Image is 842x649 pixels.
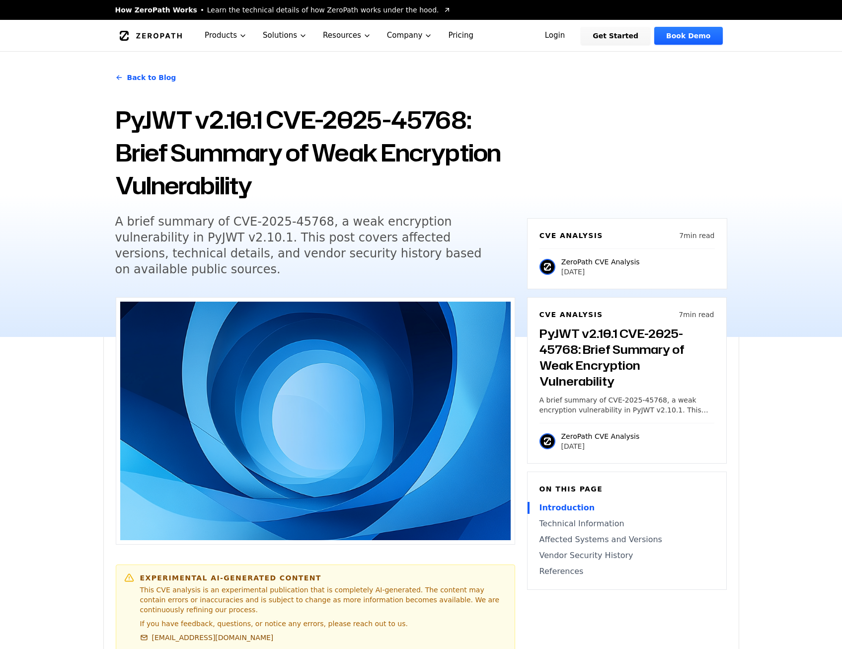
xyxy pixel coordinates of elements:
p: ZeroPath CVE Analysis [561,257,640,267]
h6: On this page [539,484,714,494]
p: [DATE] [561,267,640,277]
a: Technical Information [539,518,714,530]
h6: Experimental AI-Generated Content [140,573,507,583]
h6: CVE Analysis [539,231,603,241]
a: Back to Blog [115,64,176,91]
a: Pricing [440,20,481,51]
h6: CVE Analysis [539,310,603,320]
a: Book Demo [654,27,722,45]
p: [DATE] [561,441,640,451]
h5: A brief summary of CVE-2025-45768, a weak encryption vulnerability in PyJWT v2.10.1. This post co... [115,214,497,277]
a: References [539,566,714,577]
p: 7 min read [679,231,714,241]
nav: Global [103,20,739,51]
a: Login [533,27,577,45]
a: How ZeroPath WorksLearn the technical details of how ZeroPath works under the hood. [115,5,451,15]
span: Learn the technical details of how ZeroPath works under the hood. [207,5,439,15]
a: Introduction [539,502,714,514]
button: Products [197,20,255,51]
img: PyJWT v2.10.1 CVE-2025-45768: Brief Summary of Weak Encryption Vulnerability [120,302,511,540]
p: ZeroPath CVE Analysis [561,431,640,441]
p: If you have feedback, questions, or notice any errors, please reach out to us. [140,619,507,629]
p: This CVE analysis is an experimental publication that is completely AI-generated. The content may... [140,585,507,615]
button: Company [379,20,441,51]
span: How ZeroPath Works [115,5,197,15]
a: Affected Systems and Versions [539,534,714,546]
img: ZeroPath CVE Analysis [539,259,555,275]
h1: PyJWT v2.10.1 CVE-2025-45768: Brief Summary of Weak Encryption Vulnerability [115,103,515,202]
button: Resources [315,20,379,51]
a: [EMAIL_ADDRESS][DOMAIN_NAME] [140,633,274,643]
a: Get Started [581,27,650,45]
h3: PyJWT v2.10.1 CVE-2025-45768: Brief Summary of Weak Encryption Vulnerability [539,325,714,389]
p: A brief summary of CVE-2025-45768, a weak encryption vulnerability in PyJWT v2.10.1. This post co... [539,395,714,415]
a: Vendor Security History [539,550,714,562]
img: ZeroPath CVE Analysis [539,433,555,449]
button: Solutions [255,20,315,51]
p: 7 min read [679,310,714,320]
